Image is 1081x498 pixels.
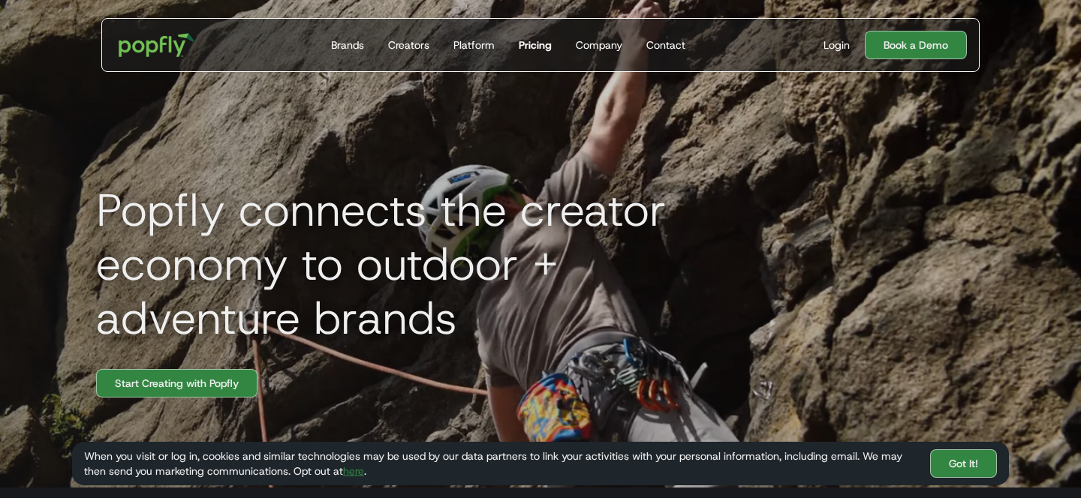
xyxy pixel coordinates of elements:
[447,19,501,71] a: Platform
[388,37,429,52] div: Creators
[343,464,364,478] a: here
[84,183,760,345] h1: Popfly connects the creator economy to outdoor + adventure brands
[108,22,205,67] a: home
[84,448,918,478] div: When you visit or log in, cookies and similar technologies may be used by our data partners to li...
[382,19,435,71] a: Creators
[513,19,558,71] a: Pricing
[453,37,495,52] div: Platform
[325,19,370,71] a: Brands
[818,37,856,52] a: Login
[646,37,685,52] div: Contact
[640,19,691,71] a: Contact
[570,19,628,71] a: Company
[865,31,967,59] a: Book a Demo
[930,449,997,478] a: Got It!
[96,369,257,397] a: Start Creating with Popfly
[576,37,622,52] div: Company
[824,37,850,52] div: Login
[331,37,364,52] div: Brands
[519,37,552,52] div: Pricing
